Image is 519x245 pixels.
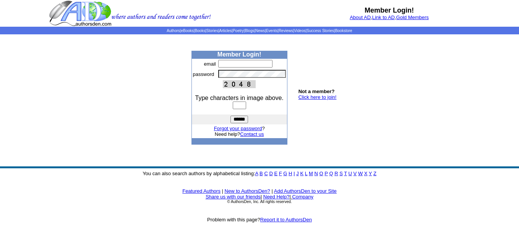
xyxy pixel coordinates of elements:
[255,171,258,176] a: A
[206,29,218,33] a: Stories
[279,29,293,33] a: Reviews
[181,29,193,33] a: eBooks
[214,126,265,131] font: ?
[324,171,328,176] a: P
[223,80,256,88] img: This Is CAPTCHA Image
[264,171,268,176] a: C
[354,171,357,176] a: V
[195,95,284,101] font: Type characters in image above.
[263,194,290,200] a: Need Help?
[143,171,376,176] font: You can also search authors by alphabetical listing:
[294,29,305,33] a: Videos
[396,15,429,20] a: Gold Members
[320,171,323,176] a: O
[222,188,223,194] font: |
[279,171,282,176] a: F
[292,194,313,200] a: Company
[245,29,254,33] a: Blogs
[364,171,368,176] a: X
[193,71,214,77] font: password
[227,200,292,204] font: © AuthorsDen, Inc. All rights reserved.
[339,171,343,176] a: S
[298,94,337,100] a: Click here to join!
[283,171,287,176] a: G
[334,171,338,176] a: R
[167,29,180,33] a: Authors
[335,29,352,33] a: Bookstore
[305,171,308,176] a: L
[271,188,272,194] font: |
[260,217,312,222] a: Report it to AuthorsDen
[372,15,395,20] a: Link to AD
[349,171,352,176] a: U
[259,171,263,176] a: B
[309,171,313,176] a: M
[195,29,205,33] a: Books
[266,29,278,33] a: Events
[296,171,299,176] a: J
[274,171,277,176] a: E
[204,61,216,67] font: email
[365,6,414,14] b: Member Login!
[274,188,337,194] a: Add AuthorsDen to your Site
[369,171,372,176] a: Y
[255,29,265,33] a: News
[233,29,244,33] a: Poetry
[298,89,335,94] b: Not a member?
[217,51,261,58] b: Member Login!
[182,188,221,194] a: Featured Authors
[350,15,371,20] a: About AD
[207,217,312,222] font: Problem with this page?
[215,131,264,137] font: Need help?
[219,29,232,33] a: Articles
[300,171,303,176] a: K
[294,171,295,176] a: I
[373,171,376,176] a: Z
[307,29,334,33] a: Success Stories
[329,171,333,176] a: Q
[269,171,272,176] a: D
[225,188,270,194] a: New to AuthorsDen?
[261,194,262,200] font: |
[350,15,429,20] font: , ,
[358,171,363,176] a: W
[214,126,262,131] a: Forgot your password
[289,171,292,176] a: H
[289,194,313,200] font: |
[240,131,264,137] a: Contact us
[167,29,352,33] span: | | | | | | | | | | | |
[344,171,347,176] a: T
[315,171,318,176] a: N
[206,194,261,200] a: Share us with our friends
